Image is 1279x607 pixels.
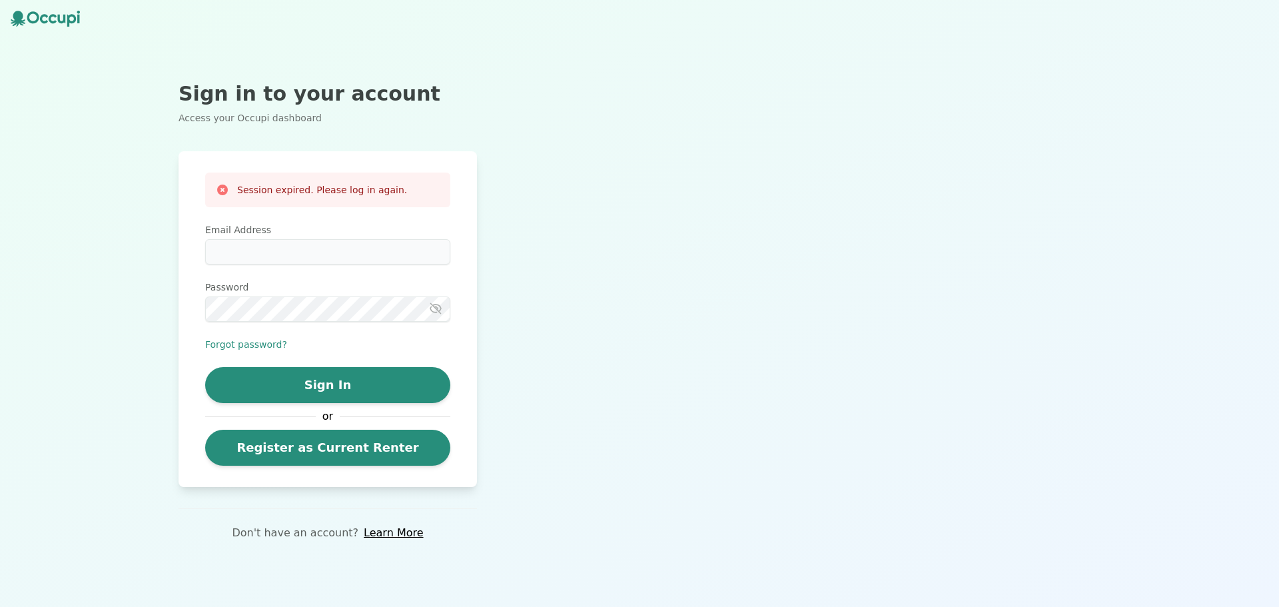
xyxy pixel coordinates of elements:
a: Register as Current Renter [205,430,450,466]
button: Forgot password? [205,338,287,351]
a: Learn More [364,525,423,541]
h3: Session expired. Please log in again. [237,183,407,197]
label: Email Address [205,223,450,237]
p: Don't have an account? [232,525,358,541]
p: Access your Occupi dashboard [179,111,477,125]
h2: Sign in to your account [179,82,477,106]
span: or [316,408,340,424]
label: Password [205,281,450,294]
button: Sign In [205,367,450,403]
